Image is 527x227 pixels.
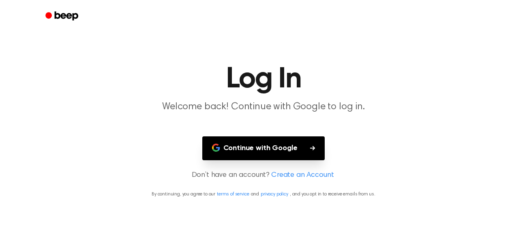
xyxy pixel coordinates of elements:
button: Continue with Google [202,136,325,160]
a: terms of service [217,192,249,197]
p: By continuing, you agree to our and , and you opt in to receive emails from us. [10,191,517,198]
h1: Log In [56,65,471,94]
a: Create an Account [271,170,334,181]
p: Don’t have an account? [10,170,517,181]
p: Welcome back! Continue with Google to log in. [108,100,419,114]
a: Beep [40,8,86,24]
a: privacy policy [261,192,288,197]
